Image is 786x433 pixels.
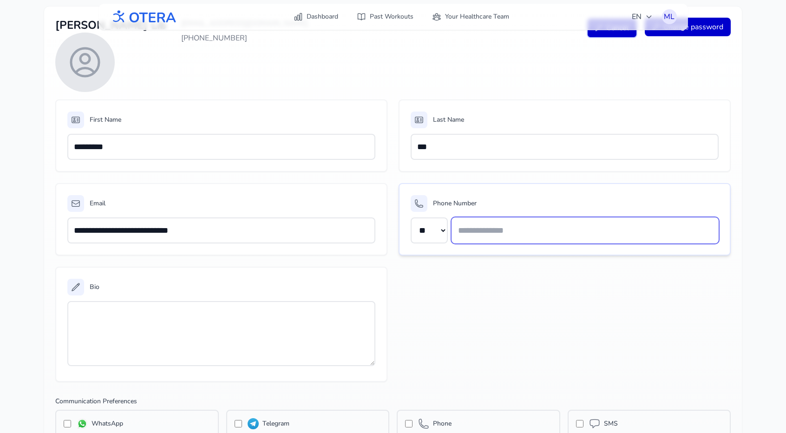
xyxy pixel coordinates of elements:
img: WhatsApp [77,418,88,429]
span: Email [90,199,105,208]
label: Communication Preferences [55,397,731,406]
span: Telegram [262,419,289,428]
span: Phone [433,419,452,428]
button: EN [626,7,658,26]
a: Dashboard [288,8,344,25]
span: Phone Number [433,199,477,208]
a: [PHONE_NUMBER] [181,33,247,43]
a: Your Healthcare Team [426,8,515,25]
span: WhatsApp [92,419,123,428]
span: EN [632,11,653,22]
button: ML [662,9,677,24]
select: profile.personalData.phoneFormat.countryCode [411,217,448,243]
img: OTERA logo [110,7,177,27]
span: Bio [90,282,99,292]
span: Last Name [433,115,464,125]
img: Telegram [248,418,259,429]
span: SMS [604,419,618,428]
a: Past Workouts [351,8,419,25]
span: First Name [90,115,121,125]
